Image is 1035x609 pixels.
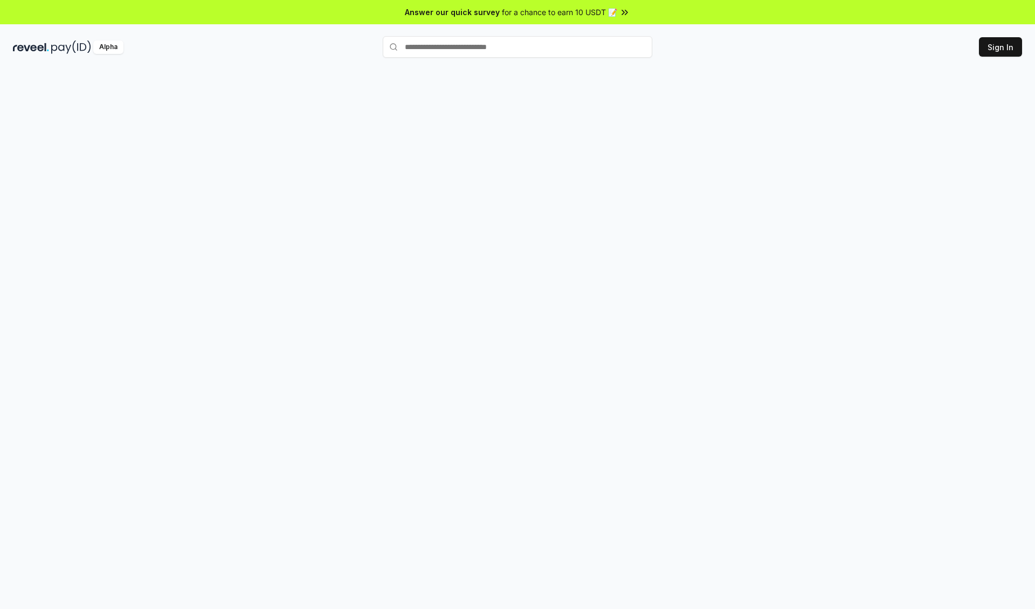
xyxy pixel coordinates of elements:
button: Sign In [979,37,1022,57]
span: Answer our quick survey [405,6,500,18]
span: for a chance to earn 10 USDT 📝 [502,6,617,18]
img: pay_id [51,40,91,54]
img: reveel_dark [13,40,49,54]
div: Alpha [93,40,123,54]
